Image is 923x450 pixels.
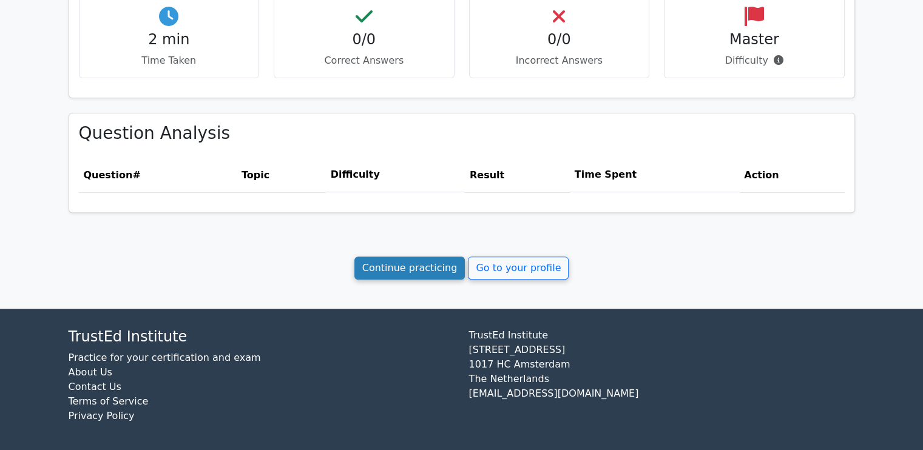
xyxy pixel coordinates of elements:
[674,53,834,68] p: Difficulty
[69,381,121,392] a: Contact Us
[79,158,237,192] th: #
[69,366,112,378] a: About Us
[465,158,570,192] th: Result
[69,328,455,346] h4: TrustEd Institute
[237,158,326,192] th: Topic
[69,352,261,363] a: Practice for your certification and exam
[69,395,149,407] a: Terms of Service
[69,410,135,421] a: Privacy Policy
[468,257,569,280] a: Go to your profile
[479,53,640,68] p: Incorrect Answers
[89,53,249,68] p: Time Taken
[479,31,640,49] h4: 0/0
[739,158,844,192] th: Action
[284,53,444,68] p: Correct Answers
[326,158,465,192] th: Difficulty
[462,328,862,433] div: TrustEd Institute [STREET_ADDRESS] 1017 HC Amsterdam The Netherlands [EMAIL_ADDRESS][DOMAIN_NAME]
[84,169,133,181] span: Question
[284,31,444,49] h4: 0/0
[79,123,845,144] h3: Question Analysis
[674,31,834,49] h4: Master
[354,257,465,280] a: Continue practicing
[89,31,249,49] h4: 2 min
[570,158,739,192] th: Time Spent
